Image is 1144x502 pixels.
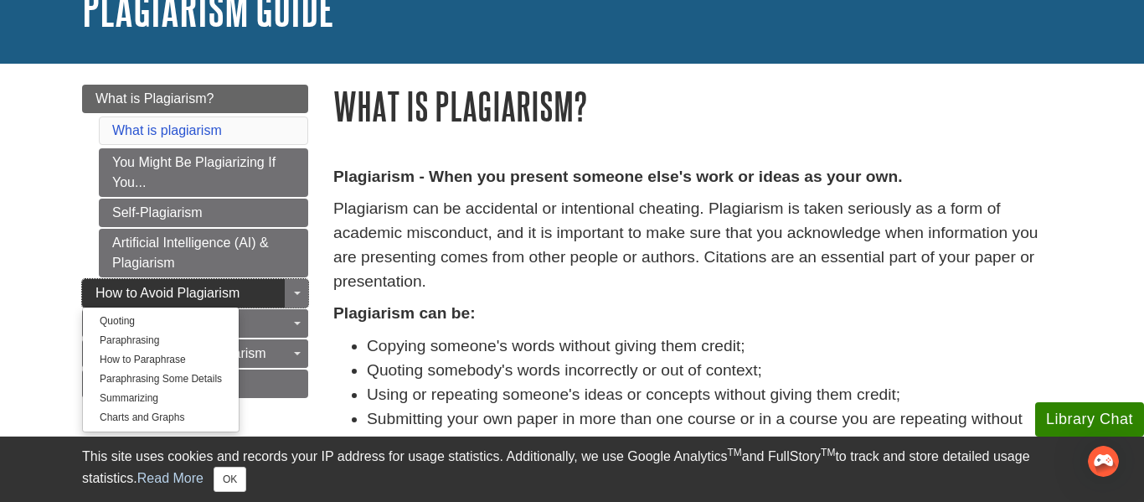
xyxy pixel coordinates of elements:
span: Using or repeating someone's ideas or concepts without giving them credit; [367,386,900,403]
a: Self-Plagiarism [99,199,308,227]
a: How to Avoid Plagiarism [82,279,308,308]
span: What is Plagiarism? [95,91,214,106]
sup: TM [727,447,741,458]
strong: Plagiarism - When you present someone else's work or ideas as your own. [333,168,903,185]
h1: What is Plagiarism? [333,85,1062,127]
a: Paraphrasing Some Details [83,370,239,389]
a: Paraphrasing [83,331,239,350]
div: This site uses cookies and records your IP address for usage statistics. Additionally, we use Goo... [82,447,1062,492]
a: What is Plagiarism? [82,85,308,113]
a: Summarizing [83,389,239,408]
a: Artificial Intelligence (AI) & Plagiarism [99,229,308,277]
a: Quoting [83,312,239,331]
li: Submitting your own paper in more than one course or in a course you are repeating without permis... [367,407,1062,456]
a: Charts and Graphs [83,408,239,427]
a: Read More [137,471,204,485]
sup: TM [821,447,835,458]
a: How to Paraphrase [83,350,239,370]
button: Close [214,467,246,492]
span: Plagiarism can be accidental or intentional cheating. Plagiarism is taken seriously as a form of ... [333,199,1038,289]
button: Library Chat [1035,402,1144,437]
span: Quoting somebody's words incorrectly or out of context; [367,361,762,379]
span: How to Avoid Plagiarism [95,286,240,300]
a: You Might Be Plagiarizing If You... [99,148,308,197]
strong: Plagiarism can be: [333,304,476,322]
span: Copying someone's words without giving them credit; [367,337,745,355]
a: What is plagiarism [112,123,222,137]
